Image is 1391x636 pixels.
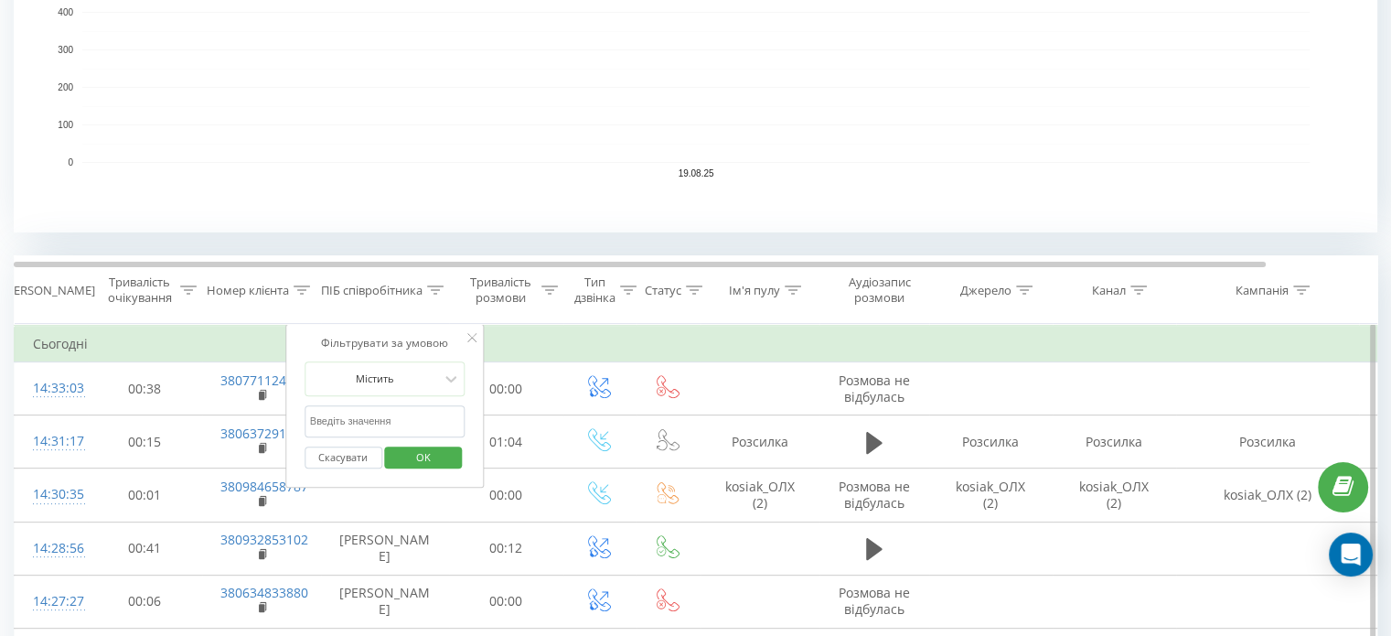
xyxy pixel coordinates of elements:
[207,283,289,298] div: Номер клієнта
[33,531,70,566] div: 14:28:56
[645,283,681,298] div: Статус
[449,575,563,628] td: 00:00
[33,584,70,620] div: 14:27:27
[321,522,449,575] td: [PERSON_NAME]
[1329,533,1373,577] div: Open Intercom Messenger
[449,415,563,469] td: 01:04
[729,283,780,298] div: Ім'я пулу
[839,478,910,512] span: Розмова не відбулась
[305,334,465,352] div: Фільтрувати за умовою
[220,478,308,495] a: 380984658787
[574,275,615,306] div: Тип дзвінка
[305,405,465,437] input: Введіть значення
[465,275,537,306] div: Тривалість розмови
[679,168,714,178] text: 19.08.25
[1176,415,1359,469] td: Розсилка
[88,522,202,575] td: 00:41
[88,415,202,469] td: 00:15
[449,362,563,415] td: 00:00
[1176,469,1359,522] td: kosiak_ОЛХ (2)
[1053,469,1176,522] td: kosiak_ОЛХ (2)
[220,372,308,389] a: 380771124765
[1236,283,1289,298] div: Кампанія
[220,531,308,548] a: 380932853102
[1053,415,1176,469] td: Розсилка
[385,447,463,469] button: OK
[305,447,382,469] button: Скасувати
[88,469,202,522] td: 00:01
[220,584,308,601] a: 380634833880
[929,415,1053,469] td: Розсилка
[449,469,563,522] td: 00:00
[88,362,202,415] td: 00:38
[835,275,924,306] div: Аудіозапис розмови
[839,584,910,618] span: Розмова не відбулась
[58,82,73,92] text: 200
[701,415,819,469] td: Розсилка
[701,469,819,522] td: kosiak_ОЛХ (2)
[88,575,202,628] td: 00:06
[449,522,563,575] td: 00:12
[103,275,176,306] div: Тривалість очікування
[960,283,1011,298] div: Джерело
[58,45,73,55] text: 300
[1092,283,1126,298] div: Канал
[33,371,70,406] div: 14:33:03
[220,425,308,442] a: 380637291443
[321,575,449,628] td: [PERSON_NAME]
[58,7,73,17] text: 400
[58,120,73,130] text: 100
[839,372,910,405] span: Розмова не відбулась
[33,477,70,512] div: 14:30:35
[68,157,73,167] text: 0
[33,424,70,459] div: 14:31:17
[398,443,449,471] span: OK
[321,283,423,298] div: ПІБ співробітника
[929,469,1053,522] td: kosiak_ОЛХ (2)
[3,283,95,298] div: [PERSON_NAME]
